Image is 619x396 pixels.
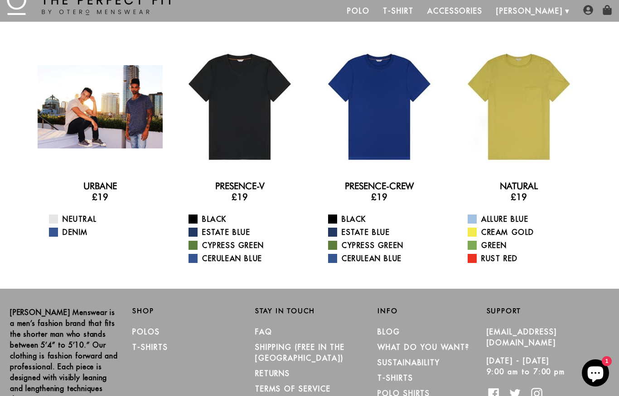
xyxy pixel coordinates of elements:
[83,181,117,191] a: Urbane
[215,181,265,191] a: Presence-V
[255,343,345,363] a: SHIPPING (Free in the [GEOGRAPHIC_DATA])
[456,191,581,202] h3: £19
[377,373,413,382] a: T-Shirts
[328,253,442,264] a: Cerulean Blue
[255,327,272,336] a: FAQ
[583,5,593,15] img: user-account-icon.png
[255,384,331,393] a: TERMS OF SERVICE
[328,240,442,251] a: Cypress Green
[132,343,168,352] a: T-Shirts
[328,214,442,224] a: Black
[49,227,163,238] a: Denim
[487,327,557,347] a: [EMAIL_ADDRESS][DOMAIN_NAME]
[177,191,302,202] h3: £19
[377,327,400,336] a: Blog
[189,214,302,224] a: Black
[468,240,581,251] a: Green
[132,327,160,336] a: Polos
[468,253,581,264] a: Rust Red
[468,214,581,224] a: Allure Blue
[487,307,609,315] h2: Support
[255,307,364,315] h2: Stay in Touch
[468,227,581,238] a: Cream Gold
[189,253,302,264] a: Cerulean Blue
[345,181,414,191] a: Presence-Crew
[500,181,538,191] a: Natural
[255,369,290,378] a: RETURNS
[49,214,163,224] a: Neutral
[132,307,241,315] h2: Shop
[602,5,612,15] img: shopping-bag-icon.png
[377,358,440,367] a: Sustainability
[377,307,486,315] h2: Info
[579,359,612,389] inbox-online-store-chat: Shopify online store chat
[317,191,442,202] h3: £19
[487,355,595,377] p: [DATE] - [DATE] 9:00 am to 7:00 pm
[189,227,302,238] a: Estate Blue
[189,240,302,251] a: Cypress Green
[328,227,442,238] a: Estate Blue
[377,343,469,352] a: What Do You Want?
[38,191,163,202] h3: £19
